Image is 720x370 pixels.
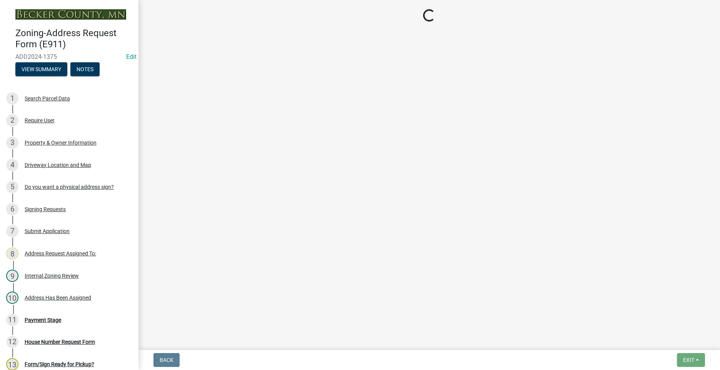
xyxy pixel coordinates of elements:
wm-modal-confirm: Notes [70,67,100,73]
div: House Number Request Form [25,339,95,345]
button: Back [153,353,180,367]
div: 10 [6,292,18,304]
div: 8 [6,247,18,260]
div: Address Has Been Assigned [25,295,91,300]
div: Search Parcel Data [25,96,70,101]
div: Require User [25,118,55,123]
div: Property & Owner Information [25,140,97,145]
div: Address Request Assigned To: [25,251,96,256]
button: View Summary [15,62,67,76]
button: Exit [677,353,705,367]
span: ADD2024-1375 [15,53,123,60]
div: Form/Sign Ready for Pickup? [25,362,94,367]
div: Signing Requests [25,207,66,212]
div: 7 [6,225,18,237]
div: Internal Zoning Review [25,273,79,278]
div: 5 [6,181,18,193]
a: Edit [126,53,137,60]
button: Notes [70,62,100,76]
div: 6 [6,203,18,215]
div: 3 [6,137,18,149]
div: 9 [6,270,18,282]
div: Submit Application [25,228,70,234]
div: Payment Stage [25,317,61,323]
span: Exit [683,357,694,363]
span: Back [160,357,173,363]
div: 1 [6,92,18,105]
div: 12 [6,336,18,348]
img: Becker County, Minnesota [15,9,126,20]
wm-modal-confirm: Edit Application Number [126,53,137,60]
div: 2 [6,114,18,127]
div: 4 [6,159,18,171]
h4: Zoning-Address Request Form (E911) [15,28,132,50]
wm-modal-confirm: Summary [15,67,67,73]
div: 11 [6,314,18,326]
div: Do you want a physical address sign? [25,184,114,190]
div: Driveway Location and Map [25,162,91,168]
